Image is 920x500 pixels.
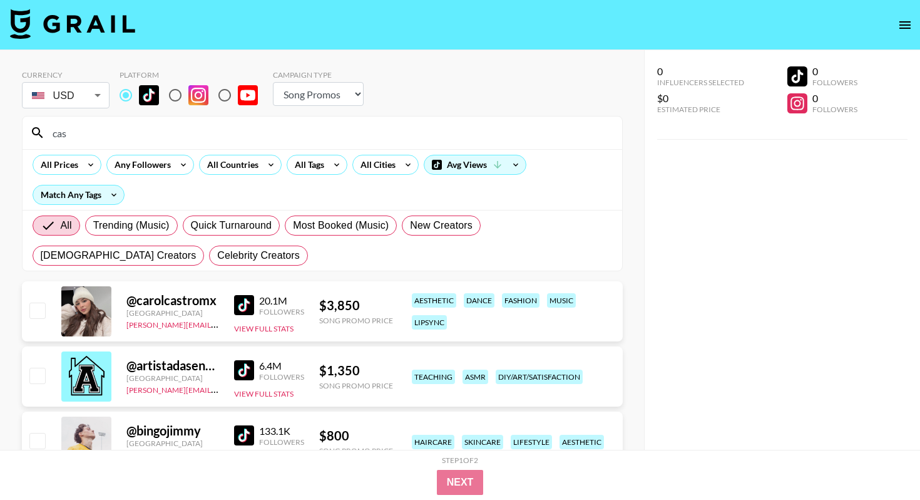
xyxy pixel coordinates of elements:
[259,360,304,372] div: 6.4M
[812,92,857,105] div: 0
[107,155,173,174] div: Any Followers
[496,370,583,384] div: diy/art/satisfaction
[200,155,261,174] div: All Countries
[126,358,219,373] div: @ artistadasencasa
[61,218,72,233] span: All
[463,370,488,384] div: asmr
[22,70,110,80] div: Currency
[547,293,576,308] div: music
[657,65,744,78] div: 0
[857,437,905,485] iframe: Drift Widget Chat Controller
[412,370,455,384] div: teaching
[657,105,744,114] div: Estimated Price
[234,295,254,315] img: TikTok
[410,218,473,233] span: New Creators
[234,324,294,333] button: View Full Stats
[93,218,170,233] span: Trending (Music)
[188,85,208,105] img: Instagram
[892,13,917,38] button: open drawer
[412,435,454,449] div: haircare
[412,315,447,330] div: lipsync
[126,383,312,395] a: [PERSON_NAME][EMAIL_ADDRESS][DOMAIN_NAME]
[502,293,539,308] div: fashion
[238,85,258,105] img: YouTube
[511,435,552,449] div: lifestyle
[657,92,744,105] div: $0
[319,363,393,378] div: $ 1,350
[412,293,456,308] div: aesthetic
[120,70,268,80] div: Platform
[293,218,389,233] span: Most Booked (Music)
[287,155,327,174] div: All Tags
[319,446,393,456] div: Song Promo Price
[259,437,304,447] div: Followers
[424,155,526,174] div: Avg Views
[33,185,124,204] div: Match Any Tags
[126,308,219,318] div: [GEOGRAPHIC_DATA]
[126,318,312,330] a: [PERSON_NAME][EMAIL_ADDRESS][DOMAIN_NAME]
[234,425,254,445] img: TikTok
[812,78,857,87] div: Followers
[812,65,857,78] div: 0
[24,85,107,107] div: USD
[191,218,272,233] span: Quick Turnaround
[437,470,484,495] button: Next
[273,70,364,80] div: Campaign Type
[139,85,159,105] img: TikTok
[353,155,398,174] div: All Cities
[259,294,304,307] div: 20.1M
[259,425,304,437] div: 133.1K
[319,381,393,390] div: Song Promo Price
[126,293,219,308] div: @ carolcastromx
[45,123,615,143] input: Search by User Name
[234,389,294,398] button: View Full Stats
[259,372,304,382] div: Followers
[319,298,393,313] div: $ 3,850
[234,360,254,380] img: TikTok
[560,435,604,449] div: aesthetic
[41,248,197,263] span: [DEMOGRAPHIC_DATA] Creators
[462,435,503,449] div: skincare
[126,439,219,448] div: [GEOGRAPHIC_DATA]
[126,423,219,439] div: @ bingojimmy
[217,248,300,263] span: Celebrity Creators
[126,373,219,383] div: [GEOGRAPHIC_DATA]
[319,316,393,325] div: Song Promo Price
[259,307,304,316] div: Followers
[33,155,81,174] div: All Prices
[464,293,494,308] div: dance
[319,428,393,444] div: $ 800
[657,78,744,87] div: Influencers Selected
[812,105,857,114] div: Followers
[442,456,478,465] div: Step 1 of 2
[10,9,135,39] img: Grail Talent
